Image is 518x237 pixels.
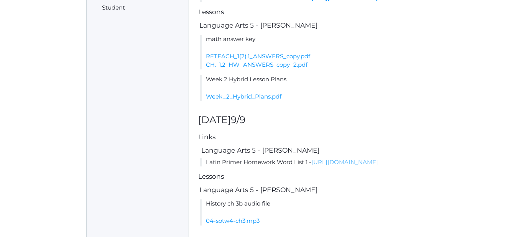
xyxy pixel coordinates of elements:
a: Week_2_Hybrid_Plans.pdf [206,93,281,100]
a: CH._1.2_HW_ANSWERS_copy_2.pdf [206,61,308,68]
a: [URL][DOMAIN_NAME] [311,158,378,166]
a: 04-sotw4-ch3.mp3 [206,217,260,224]
span: 9/9 [231,114,245,125]
a: RETEACH_1(2).1_ANSWERS_copy.pdf [206,53,310,60]
li: Student [102,3,179,12]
